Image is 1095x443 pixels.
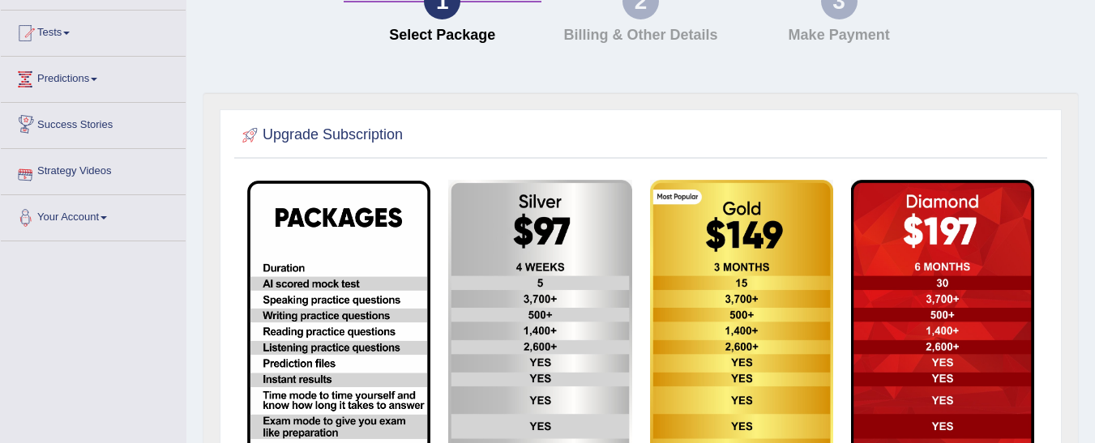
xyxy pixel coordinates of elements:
[550,28,732,44] h4: Billing & Other Details
[238,123,403,147] h2: Upgrade Subscription
[1,11,186,51] a: Tests
[748,28,930,44] h4: Make Payment
[352,28,534,44] h4: Select Package
[1,195,186,236] a: Your Account
[1,103,186,143] a: Success Stories
[1,57,186,97] a: Predictions
[1,149,186,190] a: Strategy Videos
